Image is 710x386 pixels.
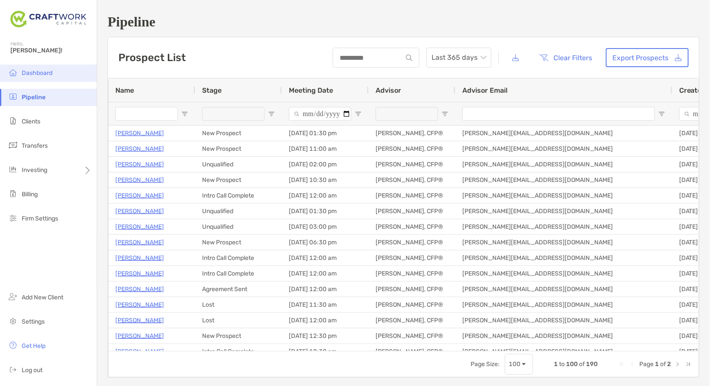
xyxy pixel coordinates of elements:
p: [PERSON_NAME] [115,299,164,310]
a: [PERSON_NAME] [115,128,164,139]
div: [DATE] 12:00 am [282,266,369,281]
div: [DATE] 11:30 am [282,297,369,312]
a: [PERSON_NAME] [115,143,164,154]
img: firm-settings icon [8,213,18,223]
div: Last Page [685,361,692,368]
h1: Pipeline [108,14,700,30]
div: [DATE] 12:00 am [282,188,369,203]
span: 100 [566,360,578,368]
a: [PERSON_NAME] [115,159,164,170]
div: [PERSON_NAME][EMAIL_ADDRESS][DOMAIN_NAME] [455,172,672,188]
span: Add New Client [22,294,63,301]
span: Firm Settings [22,215,58,222]
a: Export Prospects [606,48,689,67]
span: Page [639,360,654,368]
p: [PERSON_NAME] [115,175,164,185]
span: to [559,360,565,368]
div: [PERSON_NAME], CFP® [369,344,455,359]
div: [PERSON_NAME][EMAIL_ADDRESS][DOMAIN_NAME] [455,250,672,266]
div: [DATE] 02:00 pm [282,157,369,172]
div: First Page [618,361,625,368]
span: 2 [667,360,671,368]
a: [PERSON_NAME] [115,315,164,326]
div: New Prospect [195,328,282,344]
input: Meeting Date Filter Input [289,107,351,121]
div: Lost [195,297,282,312]
div: [PERSON_NAME], CFP® [369,266,455,281]
div: New Prospect [195,172,282,188]
div: Page Size [505,354,533,375]
div: [PERSON_NAME][EMAIL_ADDRESS][DOMAIN_NAME] [455,157,672,172]
a: [PERSON_NAME] [115,284,164,295]
div: [DATE] 01:30 pm [282,126,369,141]
div: [PERSON_NAME], CFP® [369,204,455,219]
div: [PERSON_NAME], CFP® [369,126,455,141]
div: [DATE] 01:30 pm [282,204,369,219]
span: 190 [586,360,598,368]
div: Previous Page [629,361,636,368]
span: Name [115,86,134,94]
div: [DATE] 12:00 am [282,282,369,297]
img: input icon [406,55,412,61]
div: [PERSON_NAME], CFP® [369,282,455,297]
img: pipeline icon [8,91,18,102]
div: New Prospect [195,235,282,250]
img: get-help icon [8,340,18,350]
img: logout icon [8,364,18,375]
div: [PERSON_NAME][EMAIL_ADDRESS][DOMAIN_NAME] [455,328,672,344]
div: [PERSON_NAME][EMAIL_ADDRESS][DOMAIN_NAME] [455,344,672,359]
div: [PERSON_NAME], CFP® [369,250,455,266]
div: [DATE] 10:30 am [282,172,369,188]
span: Investing [22,166,47,174]
span: Last 365 days [432,48,486,67]
a: [PERSON_NAME] [115,268,164,279]
span: Advisor Email [462,86,507,94]
div: [PERSON_NAME], CFP® [369,328,455,344]
span: Settings [22,318,45,325]
span: 1 [655,360,659,368]
p: [PERSON_NAME] [115,346,164,357]
div: [DATE] 12:00 am [282,250,369,266]
div: Agreement Sent [195,282,282,297]
button: Open Filter Menu [442,110,448,117]
input: Name Filter Input [115,107,178,121]
a: [PERSON_NAME] [115,331,164,341]
div: [PERSON_NAME][EMAIL_ADDRESS][DOMAIN_NAME] [455,219,672,234]
a: [PERSON_NAME] [115,253,164,263]
img: transfers icon [8,140,18,150]
button: Open Filter Menu [181,110,188,117]
div: Intro Call Complete [195,188,282,203]
span: Meeting Date [289,86,333,94]
img: settings icon [8,316,18,326]
div: [PERSON_NAME][EMAIL_ADDRESS][DOMAIN_NAME] [455,266,672,281]
span: Get Help [22,342,46,350]
div: [PERSON_NAME], CFP® [369,141,455,156]
span: Transfers [22,142,48,149]
span: [PERSON_NAME]! [10,47,92,54]
div: [DATE] 12:30 pm [282,328,369,344]
span: Billing [22,191,38,198]
a: [PERSON_NAME] [115,190,164,201]
div: [PERSON_NAME][EMAIL_ADDRESS][DOMAIN_NAME] [455,235,672,250]
div: [PERSON_NAME][EMAIL_ADDRESS][DOMAIN_NAME] [455,297,672,312]
div: 100 [509,360,520,368]
img: investing icon [8,164,18,175]
div: New Prospect [195,141,282,156]
div: [DATE] 06:30 pm [282,235,369,250]
img: billing icon [8,188,18,199]
div: Next Page [674,361,681,368]
div: [PERSON_NAME], CFP® [369,235,455,250]
div: [PERSON_NAME][EMAIL_ADDRESS][DOMAIN_NAME] [455,141,672,156]
div: [PERSON_NAME][EMAIL_ADDRESS][DOMAIN_NAME] [455,188,672,203]
input: Advisor Email Filter Input [462,107,655,121]
div: [PERSON_NAME], CFP® [369,172,455,188]
div: [PERSON_NAME][EMAIL_ADDRESS][DOMAIN_NAME] [455,204,672,219]
button: Open Filter Menu [355,110,362,117]
a: [PERSON_NAME] [115,237,164,248]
